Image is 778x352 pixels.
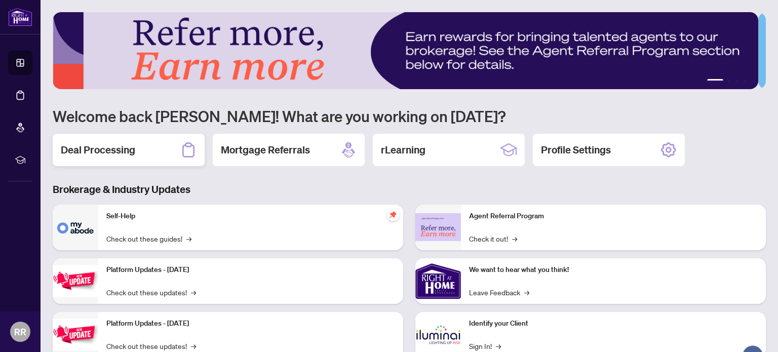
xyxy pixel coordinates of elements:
[221,143,310,157] h2: Mortgage Referrals
[14,325,26,339] span: RR
[53,106,766,126] h1: Welcome back [PERSON_NAME]! What are you working on [DATE]?
[106,211,395,222] p: Self-Help
[387,209,399,221] span: pushpin
[191,287,196,298] span: →
[53,182,766,197] h3: Brokerage & Industry Updates
[727,79,731,83] button: 2
[191,340,196,351] span: →
[106,233,191,244] a: Check out these guides!→
[469,211,758,222] p: Agent Referral Program
[53,265,98,297] img: Platform Updates - July 21, 2025
[8,8,32,26] img: logo
[496,340,501,351] span: →
[106,264,395,276] p: Platform Updates - [DATE]
[61,143,135,157] h2: Deal Processing
[735,79,740,83] button: 3
[524,287,529,298] span: →
[541,143,611,157] h2: Profile Settings
[744,79,748,83] button: 4
[737,317,768,347] button: Open asap
[512,233,517,244] span: →
[469,264,758,276] p: We want to hear what you think!
[106,340,196,351] a: Check out these updates!→
[53,319,98,350] img: Platform Updates - July 8, 2025
[469,287,529,298] a: Leave Feedback→
[186,233,191,244] span: →
[381,143,425,157] h2: rLearning
[752,79,756,83] button: 5
[469,318,758,329] p: Identify your Client
[415,213,461,241] img: Agent Referral Program
[106,287,196,298] a: Check out these updates!→
[707,79,723,83] button: 1
[469,233,517,244] a: Check it out!→
[469,340,501,351] a: Sign In!→
[106,318,395,329] p: Platform Updates - [DATE]
[415,258,461,304] img: We want to hear what you think!
[53,205,98,250] img: Self-Help
[53,12,758,89] img: Slide 0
